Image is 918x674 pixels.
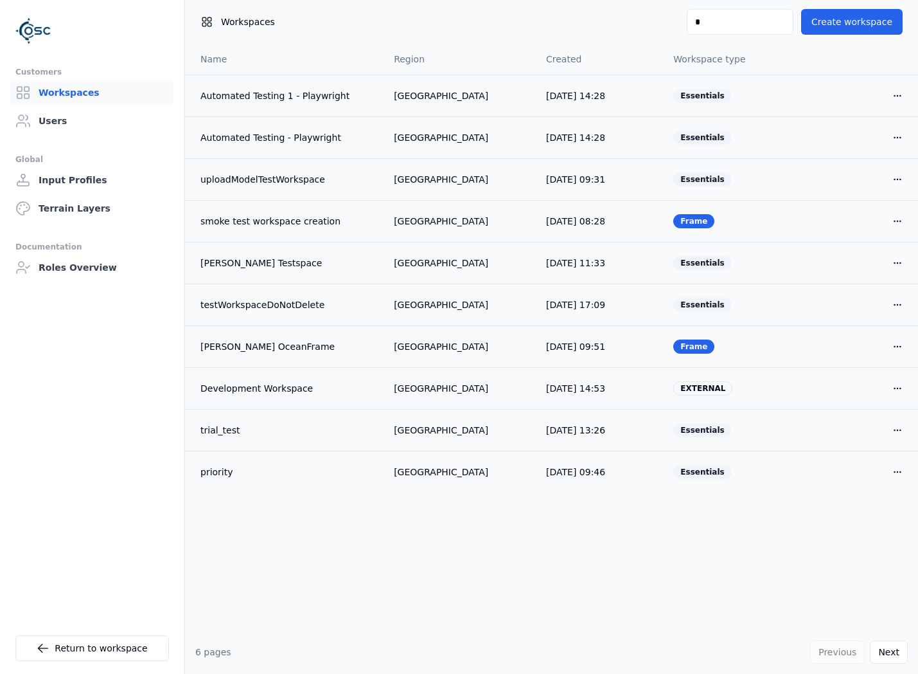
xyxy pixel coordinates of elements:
[15,13,51,49] img: Logo
[673,214,714,228] div: Frame
[663,44,790,75] th: Workspace type
[394,173,525,186] div: [GEOGRAPHIC_DATA]
[673,172,731,187] div: Essentials
[546,466,653,478] div: [DATE] 09:46
[546,89,653,102] div: [DATE] 14:28
[673,381,732,396] div: EXTERNAL
[200,298,373,311] a: testWorkspaceDoNotDelete
[546,257,653,269] div: [DATE] 11:33
[394,424,525,437] div: [GEOGRAPHIC_DATA]
[673,465,731,479] div: Essentials
[394,382,525,395] div: [GEOGRAPHIC_DATA]
[673,131,731,145] div: Essentials
[10,108,174,134] a: Users
[673,298,731,312] div: Essentials
[200,131,373,144] a: Automated Testing - Playwright
[394,340,525,353] div: [GEOGRAPHIC_DATA]
[546,131,653,144] div: [DATE] 14:28
[546,382,653,395] div: [DATE] 14:53
[10,80,174,105] a: Workspaces
[200,257,373,269] a: [PERSON_NAME] Testspace
[200,89,373,102] a: Automated Testing 1 - Playwright
[536,44,663,75] th: Created
[200,215,373,228] a: smoke test workspace creation
[546,298,653,311] div: [DATE] 17:09
[384,44,536,75] th: Region
[15,64,169,80] div: Customers
[200,173,373,186] a: uploadModelTestWorkspace
[200,340,373,353] a: [PERSON_NAME] OceanFrame
[673,89,731,103] div: Essentials
[394,215,525,228] div: [GEOGRAPHIC_DATA]
[546,215,653,228] div: [DATE] 08:28
[10,255,174,280] a: Roles Overview
[10,196,174,221] a: Terrain Layers
[221,15,275,28] span: Workspaces
[200,466,373,478] a: priority
[10,167,174,193] a: Input Profiles
[394,298,525,311] div: [GEOGRAPHIC_DATA]
[870,641,908,664] button: Next
[546,173,653,186] div: [DATE] 09:31
[195,647,231,657] span: 6 pages
[200,382,373,395] a: Development Workspace
[673,256,731,270] div: Essentials
[673,423,731,437] div: Essentials
[394,257,525,269] div: [GEOGRAPHIC_DATA]
[673,340,714,354] div: Frame
[394,466,525,478] div: [GEOGRAPHIC_DATA]
[15,152,169,167] div: Global
[185,44,384,75] th: Name
[15,635,169,661] a: Return to workspace
[394,131,525,144] div: [GEOGRAPHIC_DATA]
[200,424,373,437] a: trial_test
[546,340,653,353] div: [DATE] 09:51
[394,89,525,102] div: [GEOGRAPHIC_DATA]
[546,424,653,437] div: [DATE] 13:26
[801,9,903,35] button: Create workspace
[15,239,169,255] div: Documentation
